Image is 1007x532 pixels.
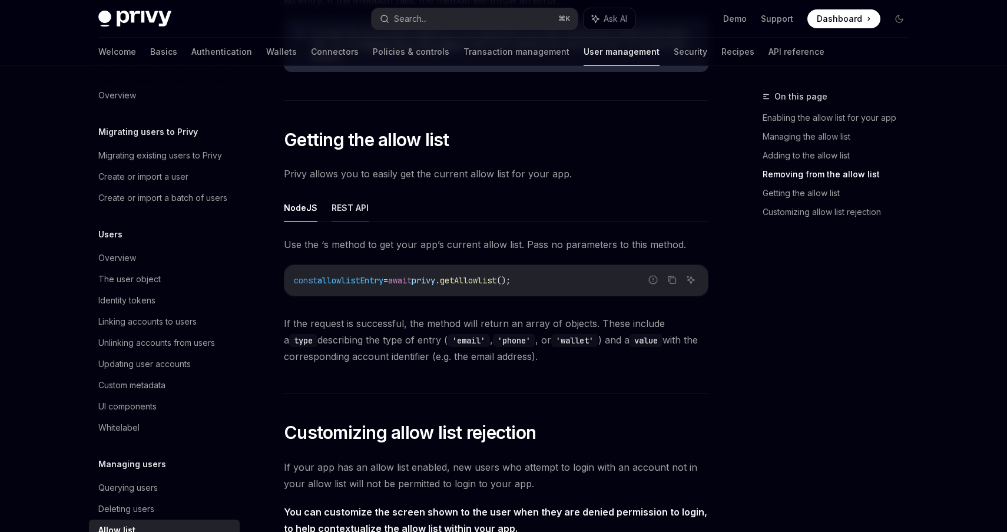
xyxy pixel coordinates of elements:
[373,38,449,66] a: Policies & controls
[412,275,435,286] span: privy
[89,269,240,290] a: The user object
[89,396,240,417] a: UI components
[89,85,240,106] a: Overview
[89,290,240,311] a: Identity tokens
[721,38,754,66] a: Recipes
[266,38,297,66] a: Wallets
[98,357,191,371] div: Updating user accounts
[89,375,240,396] a: Custom metadata
[284,459,708,492] span: If your app has an allow list enabled, new users who attempt to login with an account not in your...
[763,146,918,165] a: Adding to the allow list
[604,13,627,25] span: Ask AI
[807,9,880,28] a: Dashboard
[89,145,240,166] a: Migrating existing users to Privy
[763,108,918,127] a: Enabling the allow list for your app
[98,336,215,350] div: Unlinking accounts from users
[440,275,496,286] span: getAllowlist
[89,166,240,187] a: Create or import a user
[763,127,918,146] a: Managing the allow list
[89,311,240,332] a: Linking accounts to users
[768,38,824,66] a: API reference
[284,422,536,443] span: Customizing allow list rejection
[558,14,571,24] span: ⌘ K
[98,293,155,308] div: Identity tokens
[890,9,909,28] button: Toggle dark mode
[332,194,369,222] button: REST API
[763,165,918,184] a: Removing from the allow list
[89,417,240,438] a: Whitelabel
[98,148,222,163] div: Migrating existing users to Privy
[496,275,511,286] span: ();
[664,272,680,288] button: Copy the contents from the code block
[294,275,317,286] span: const
[383,275,388,286] span: =
[674,38,707,66] a: Security
[630,334,662,347] code: value
[150,38,177,66] a: Basics
[463,38,569,66] a: Transaction management
[98,38,136,66] a: Welcome
[191,38,252,66] a: Authentication
[98,125,198,139] h5: Migrating users to Privy
[89,187,240,209] a: Create or import a batch of users
[89,353,240,375] a: Updating user accounts
[98,399,157,414] div: UI components
[317,275,383,286] span: allowlistEntry
[763,184,918,203] a: Getting the allow list
[89,498,240,520] a: Deleting users
[98,191,227,205] div: Create or import a batch of users
[817,13,862,25] span: Dashboard
[98,11,171,27] img: dark logo
[98,421,140,435] div: Whitelabel
[372,8,578,29] button: Search...⌘K
[98,170,188,184] div: Create or import a user
[645,272,661,288] button: Report incorrect code
[98,272,161,286] div: The user object
[98,315,197,329] div: Linking accounts to users
[311,38,359,66] a: Connectors
[683,272,698,288] button: Ask AI
[98,251,136,265] div: Overview
[89,477,240,498] a: Querying users
[448,334,490,347] code: 'email'
[284,315,708,365] span: If the request is successful, the method will return an array of objects. These include a describ...
[763,203,918,222] a: Customizing allow list rejection
[551,334,598,347] code: 'wallet'
[98,457,166,471] h5: Managing users
[98,88,136,103] div: Overview
[98,227,122,242] h5: Users
[435,275,440,286] span: .
[289,334,317,347] code: type
[761,13,793,25] a: Support
[89,247,240,269] a: Overview
[284,236,708,253] span: Use the ‘s method to get your app’s current allow list. Pass no parameters to this method.
[394,12,427,26] div: Search...
[774,90,827,104] span: On this page
[89,332,240,353] a: Unlinking accounts from users
[493,334,535,347] code: 'phone'
[98,481,158,495] div: Querying users
[98,502,154,516] div: Deleting users
[284,129,449,150] span: Getting the allow list
[284,166,708,182] span: Privy allows you to easily get the current allow list for your app.
[98,378,165,392] div: Custom metadata
[388,275,412,286] span: await
[584,38,660,66] a: User management
[723,13,747,25] a: Demo
[284,194,317,222] button: NodeJS
[584,8,635,29] button: Ask AI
